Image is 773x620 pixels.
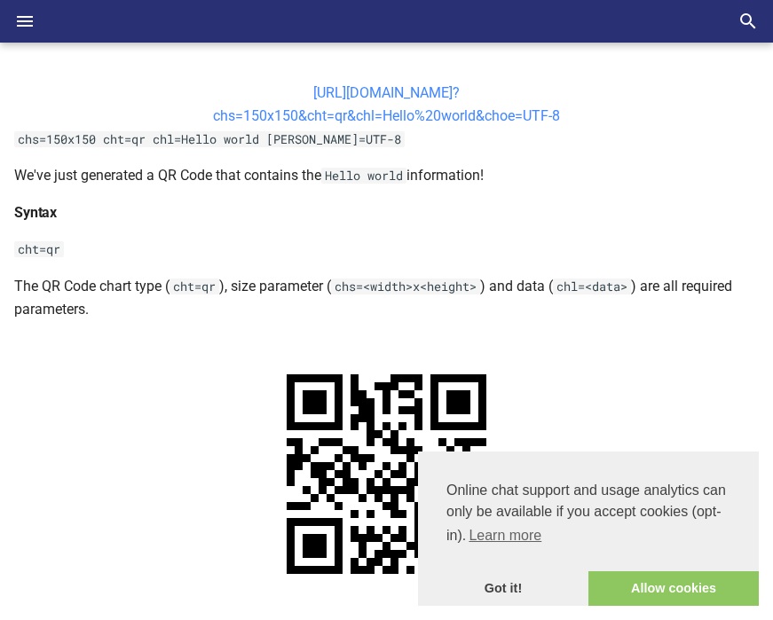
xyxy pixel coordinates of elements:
[14,241,64,257] code: cht=qr
[170,279,219,294] code: cht=qr
[466,522,544,549] a: learn more about cookies
[418,571,588,607] a: dismiss cookie message
[446,480,730,549] span: Online chat support and usage analytics can only be available if you accept cookies (opt-in).
[247,334,526,614] img: chart
[14,201,759,224] h4: Syntax
[418,451,759,606] div: cookieconsent
[321,168,406,184] code: Hello world
[553,279,631,294] code: chl=<data>
[588,571,759,607] a: allow cookies
[14,131,405,147] code: chs=150x150 cht=qr chl=Hello world [PERSON_NAME]=UTF-8
[213,84,560,124] a: [URL][DOMAIN_NAME]?chs=150x150&cht=qr&chl=Hello%20world&choe=UTF-8
[331,279,480,294] code: chs=<width>x<height>
[14,275,759,320] p: The QR Code chart type ( ), size parameter ( ) and data ( ) are all required parameters.
[14,164,759,187] p: We've just generated a QR Code that contains the information!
